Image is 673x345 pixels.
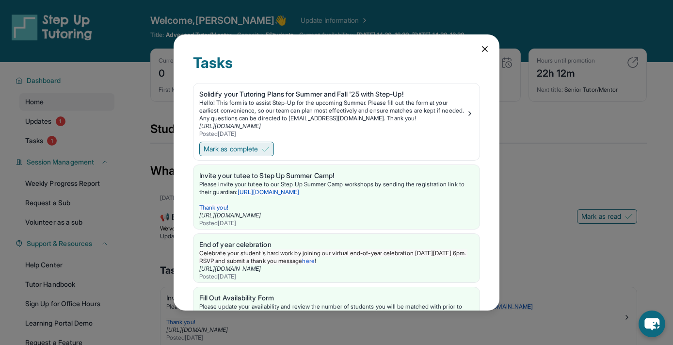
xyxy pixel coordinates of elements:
a: Fill Out Availability FormPlease update your availability and review the number of students you w... [193,287,480,336]
div: Solidify your Tutoring Plans for Summer and Fall '25 with Step-Up! [199,89,466,99]
p: Please invite your tutee to our Step Up Summer Camp workshops by sending the registration link to... [199,181,474,196]
button: Mark as complete [199,142,274,156]
div: Tasks [193,54,480,83]
a: End of year celebrationCelebrate your student's hard work by joining our virtual end-of-year cele... [193,234,480,282]
p: Hello! This form is to assist Step-Up for the upcoming Summer. Please fill out the form at your e... [199,99,466,122]
button: chat-button [639,311,665,337]
p: ! [199,249,474,265]
span: Celebrate your student's hard work by joining our virtual end-of-year celebration [DATE][DATE] 6p... [199,249,467,264]
div: Posted [DATE] [199,130,466,138]
div: Posted [DATE] [199,219,474,227]
img: Mark as complete [262,145,270,153]
div: Fill Out Availability Form [199,293,474,303]
a: [URL][DOMAIN_NAME] [199,212,261,219]
span: Thank you! [199,204,228,211]
div: End of year celebration [199,240,474,249]
div: Invite your tutee to Step Up Summer Camp! [199,171,474,181]
a: [URL][DOMAIN_NAME] [199,265,261,272]
div: Posted [DATE] [199,273,474,280]
span: Mark as complete [204,144,258,154]
a: here [302,257,314,264]
div: Please update your availability and review the number of students you will be matched with prior ... [199,303,474,318]
a: Solidify your Tutoring Plans for Summer and Fall '25 with Step-Up!Hello! This form is to assist S... [193,83,480,140]
a: [URL][DOMAIN_NAME] [199,122,261,130]
a: Invite your tutee to Step Up Summer Camp!Please invite your tutee to our Step Up Summer Camp work... [193,165,480,229]
a: [URL][DOMAIN_NAME] [238,188,299,196]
